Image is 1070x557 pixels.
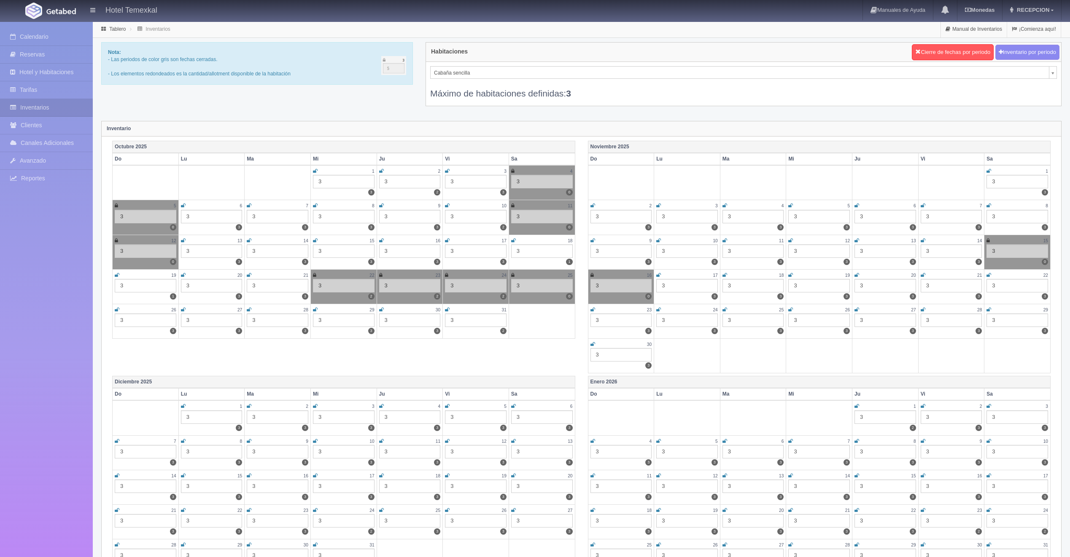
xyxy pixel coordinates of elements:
[302,328,308,334] label: 3
[247,410,308,424] div: 3
[236,259,242,265] label: 3
[181,210,243,223] div: 3
[712,459,718,466] label: 3
[115,479,176,493] div: 3
[910,494,916,500] label: 3
[986,410,1048,424] div: 3
[379,514,441,528] div: 3
[379,244,441,258] div: 3
[910,425,916,431] label: 2
[25,3,42,19] img: Getabed
[910,528,916,535] label: 3
[921,445,982,458] div: 3
[854,279,916,292] div: 3
[854,210,916,223] div: 3
[181,244,243,258] div: 3
[986,244,1048,258] div: 3
[566,88,571,98] b: 3
[590,210,652,223] div: 3
[115,244,176,258] div: 3
[369,238,374,243] small: 15
[372,169,375,174] small: 1
[720,153,786,165] th: Ma
[379,279,441,292] div: 3
[1042,189,1048,195] label: 3
[921,410,982,424] div: 3
[777,494,784,500] label: 3
[500,425,507,431] label: 3
[313,244,375,258] div: 3
[500,224,507,230] label: 2
[645,328,652,334] label: 3
[910,224,916,230] label: 3
[181,410,243,424] div: 3
[434,259,440,265] label: 3
[976,293,982,300] label: 3
[500,459,507,466] label: 3
[101,42,413,85] div: - Las periodos de color gris son fechas cerradas. - Los elementos redondeados es la cantidad/allo...
[986,175,1048,188] div: 3
[965,7,995,13] b: Monedas
[715,204,718,208] small: 3
[379,479,441,493] div: 3
[921,313,982,327] div: 3
[645,362,652,369] label: 3
[566,224,572,230] label: 0
[782,204,784,208] small: 4
[302,494,308,500] label: 3
[379,445,441,458] div: 3
[368,425,375,431] label: 3
[511,410,573,424] div: 3
[910,328,916,334] label: 3
[713,238,717,243] small: 10
[570,169,573,174] small: 4
[434,528,440,535] label: 3
[115,279,176,292] div: 3
[379,210,441,223] div: 3
[236,328,242,334] label: 3
[986,479,1048,493] div: 3
[712,494,718,500] label: 3
[113,141,575,153] th: Octubre 2025
[500,528,507,535] label: 3
[645,494,652,500] label: 3
[245,153,311,165] th: Ma
[844,259,850,265] label: 3
[566,494,572,500] label: 3
[430,66,1057,79] a: Cabaña sencilla
[649,204,652,208] small: 2
[976,259,982,265] label: 3
[502,204,507,208] small: 10
[986,445,1048,458] div: 3
[847,204,850,208] small: 5
[777,459,784,466] label: 3
[372,204,375,208] small: 8
[910,459,916,466] label: 3
[590,479,652,493] div: 3
[377,153,443,165] th: Ju
[368,459,375,466] label: 3
[980,204,982,208] small: 7
[645,293,652,300] label: 0
[236,293,242,300] label: 3
[986,279,1048,292] div: 3
[511,445,573,458] div: 3
[566,259,572,265] label: 1
[313,313,375,327] div: 3
[976,494,982,500] label: 3
[712,224,718,230] label: 3
[1042,425,1048,431] label: 3
[436,238,440,243] small: 16
[788,445,850,458] div: 3
[170,528,176,535] label: 3
[445,410,507,424] div: 3
[500,189,507,195] label: 3
[302,293,308,300] label: 3
[247,514,308,528] div: 3
[568,204,572,208] small: 11
[844,459,850,466] label: 3
[854,445,916,458] div: 3
[502,238,507,243] small: 17
[108,49,121,55] b: Nota:
[910,259,916,265] label: 3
